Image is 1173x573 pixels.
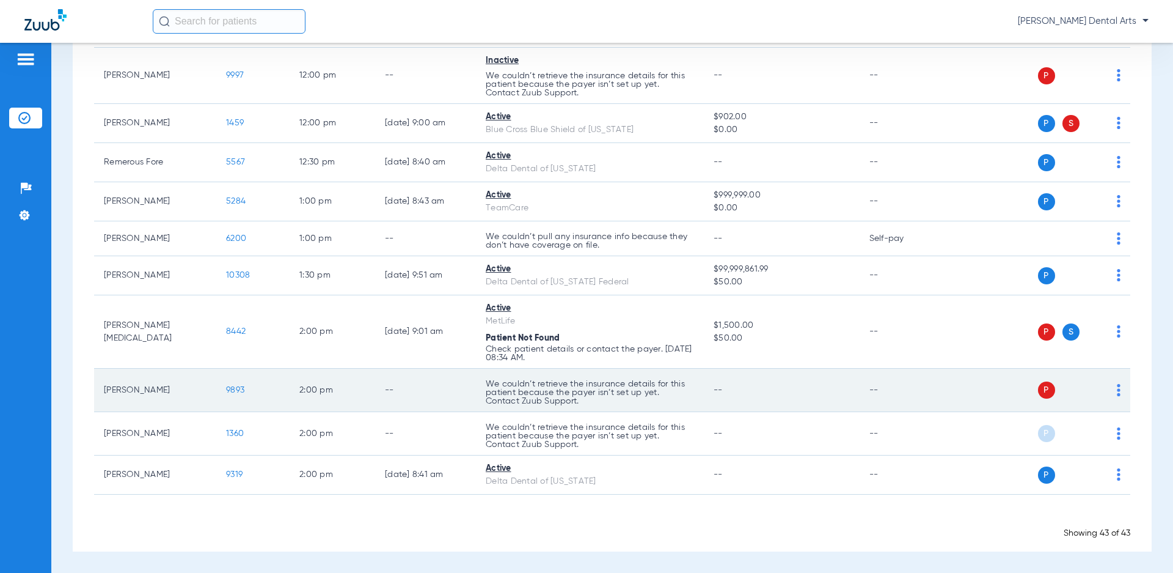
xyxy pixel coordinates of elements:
td: -- [860,369,942,412]
div: Active [486,150,694,163]
img: group-dot-blue.svg [1117,325,1120,338]
img: group-dot-blue.svg [1117,232,1120,245]
td: [DATE] 9:51 AM [375,256,476,295]
td: -- [860,182,942,221]
span: $999,999.00 [714,189,849,202]
div: Delta Dental of [US_STATE] [486,163,694,176]
span: S [1062,323,1080,341]
td: -- [860,48,942,104]
img: group-dot-blue.svg [1117,427,1120,440]
td: -- [375,369,476,412]
span: P [1038,467,1055,484]
td: -- [860,256,942,295]
div: Blue Cross Blue Shield of [US_STATE] [486,124,694,136]
td: [PERSON_NAME] [94,48,216,104]
div: Active [486,302,694,315]
span: $50.00 [714,332,849,345]
div: Active [486,111,694,124]
td: [PERSON_NAME] [94,369,216,412]
img: group-dot-blue.svg [1117,269,1120,281]
td: [PERSON_NAME] [94,456,216,495]
div: Inactive [486,54,694,67]
span: $902.00 [714,111,849,124]
p: Check patient details or contact the payer. [DATE] 08:34 AM. [486,345,694,362]
td: Remerous Fore [94,143,216,182]
td: 12:00 PM [290,48,375,104]
td: [PERSON_NAME] [94,104,216,143]
span: $1,500.00 [714,319,849,332]
span: Patient Not Found [486,334,560,342]
span: [PERSON_NAME] Dental Arts [1018,15,1149,28]
span: $99,999,861.99 [714,263,849,276]
span: 5284 [226,197,246,205]
img: group-dot-blue.svg [1117,384,1120,396]
div: Active [486,263,694,276]
span: P [1038,382,1055,399]
span: 1360 [226,429,244,438]
span: $0.00 [714,202,849,215]
td: [DATE] 9:01 AM [375,295,476,369]
span: P [1038,425,1055,442]
img: Zuub Logo [24,9,67,31]
div: Delta Dental of [US_STATE] Federal [486,276,694,289]
input: Search for patients [153,9,305,34]
span: P [1038,115,1055,132]
span: P [1038,193,1055,210]
td: -- [860,143,942,182]
span: -- [714,234,723,243]
span: 10308 [226,271,250,279]
td: 1:00 PM [290,221,375,256]
img: hamburger-icon [16,52,35,67]
td: [PERSON_NAME] [94,412,216,456]
span: 5567 [226,158,245,166]
td: 1:00 PM [290,182,375,221]
td: [PERSON_NAME] [94,182,216,221]
td: 2:00 PM [290,295,375,369]
iframe: Chat Widget [1112,514,1173,573]
td: 12:00 PM [290,104,375,143]
p: We couldn’t pull any insurance info because they don’t have coverage on file. [486,232,694,250]
span: P [1038,323,1055,341]
span: S [1062,115,1080,132]
p: We couldn’t retrieve the insurance details for this patient because the payer isn’t set up yet. C... [486,380,694,405]
span: P [1038,267,1055,284]
img: group-dot-blue.svg [1117,117,1120,129]
span: -- [714,429,723,438]
span: $50.00 [714,276,849,289]
td: 2:00 PM [290,369,375,412]
span: 1459 [226,119,244,127]
td: -- [860,295,942,369]
td: -- [860,412,942,456]
td: [DATE] 9:00 AM [375,104,476,143]
span: 6200 [226,234,246,243]
td: 1:30 PM [290,256,375,295]
td: 2:00 PM [290,412,375,456]
span: -- [714,470,723,479]
span: -- [714,158,723,166]
span: 9893 [226,386,244,394]
span: -- [714,71,723,79]
p: We couldn’t retrieve the insurance details for this patient because the payer isn’t set up yet. C... [486,72,694,97]
img: group-dot-blue.svg [1117,468,1120,481]
img: Search Icon [159,16,170,27]
img: group-dot-blue.svg [1117,195,1120,207]
img: group-dot-blue.svg [1117,156,1120,168]
td: [PERSON_NAME] [94,221,216,256]
td: -- [860,456,942,495]
span: $0.00 [714,124,849,136]
td: 2:00 PM [290,456,375,495]
td: -- [375,221,476,256]
span: -- [714,386,723,394]
td: [PERSON_NAME] [94,256,216,295]
td: -- [860,104,942,143]
span: 9997 [226,71,244,79]
span: 8442 [226,327,246,336]
p: We couldn’t retrieve the insurance details for this patient because the payer isn’t set up yet. C... [486,423,694,449]
td: [DATE] 8:43 AM [375,182,476,221]
img: group-dot-blue.svg [1117,69,1120,81]
div: Delta Dental of [US_STATE] [486,475,694,488]
div: TeamCare [486,202,694,215]
td: [PERSON_NAME][MEDICAL_DATA] [94,295,216,369]
td: -- [375,48,476,104]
